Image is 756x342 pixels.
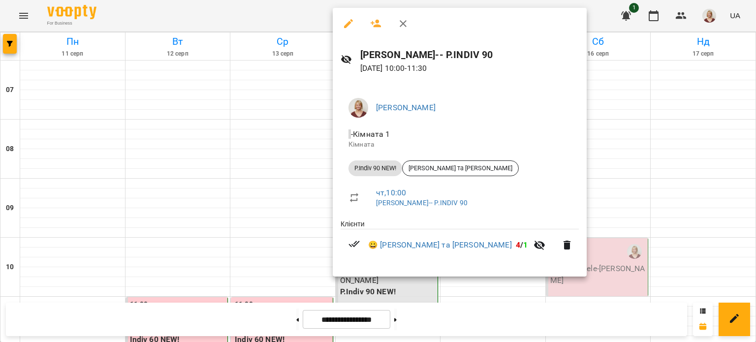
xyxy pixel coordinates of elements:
[516,240,528,249] b: /
[376,188,406,197] a: чт , 10:00
[348,140,571,150] p: Кімната
[360,62,579,74] p: [DATE] 10:00 - 11:30
[341,219,579,265] ul: Клієнти
[368,239,512,251] a: 😀 [PERSON_NAME] та [PERSON_NAME]
[348,98,368,118] img: b6bf6b059c2aeaed886fa5ba7136607d.jpg
[360,47,579,62] h6: [PERSON_NAME]-- P.INDIV 90
[348,238,360,250] svg: Візит сплачено
[516,240,520,249] span: 4
[348,164,402,173] span: P.Indiv 90 NEW!
[376,103,436,112] a: [PERSON_NAME]
[402,160,519,176] div: [PERSON_NAME] та [PERSON_NAME]
[523,240,528,249] span: 1
[376,199,468,207] a: [PERSON_NAME]-- P.INDIV 90
[348,129,392,139] span: - Кімната 1
[403,164,518,173] span: [PERSON_NAME] та [PERSON_NAME]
